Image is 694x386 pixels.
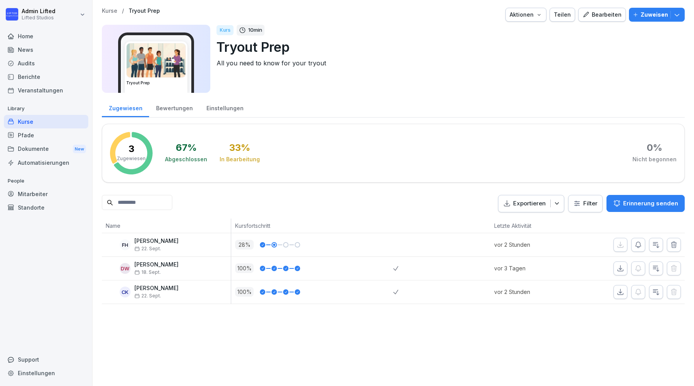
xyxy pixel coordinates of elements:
div: Dokumente [4,142,88,156]
p: vor 3 Tagen [494,264,571,272]
div: 33 % [229,143,250,152]
button: Exportieren [498,195,564,212]
p: 100 % [235,263,254,273]
p: Zuweisen [641,10,668,19]
a: Zugewiesen [102,97,149,117]
span: 22. Sept. [134,246,161,251]
a: Pfade [4,128,88,142]
a: Automatisierungen [4,156,88,169]
div: Bearbeiten [582,10,622,19]
a: Kurse [102,8,117,14]
a: Einstellungen [4,366,88,380]
div: Kurs [216,25,234,35]
p: All you need to know for your tryout [216,58,679,68]
a: Standorte [4,201,88,214]
button: Teilen [550,8,575,22]
h3: Tryout Prep [126,80,186,86]
div: Teilen [554,10,571,19]
a: Audits [4,56,88,70]
a: Veranstaltungen [4,84,88,97]
a: News [4,43,88,56]
p: Library [4,102,88,115]
p: Admin Lifted [22,8,55,15]
a: Mitarbeiter [4,187,88,201]
button: Aktionen [505,8,546,22]
div: DW [120,263,131,274]
p: 3 [129,144,134,154]
div: Aktionen [510,10,542,19]
a: Kurse [4,115,88,128]
button: Bearbeiten [578,8,626,22]
a: Bewertungen [149,97,199,117]
p: Exportieren [513,199,546,208]
p: Name [106,222,227,230]
p: 28 % [235,240,254,249]
div: CK [120,287,131,297]
a: DokumenteNew [4,142,88,156]
p: 10 min [248,26,262,34]
p: 100 % [235,287,254,297]
a: Home [4,29,88,43]
span: 18. Sept. [134,270,161,275]
p: vor 2 Stunden [494,288,571,296]
p: [PERSON_NAME] [134,261,179,268]
p: [PERSON_NAME] [134,285,179,292]
a: Tryout Prep [129,8,160,14]
p: Lifted Studios [22,15,55,20]
p: vor 2 Stunden [494,241,571,249]
div: FH [120,239,131,250]
button: Erinnerung senden [606,195,685,212]
div: Abgeschlossen [165,155,207,163]
span: 22. Sept. [134,293,161,299]
div: New [73,145,86,154]
a: Berichte [4,70,88,84]
p: [PERSON_NAME] [134,238,179,244]
button: Zuweisen [629,8,685,22]
img: v6sdlusxf7s9a3nlk1gdefi0.png [127,43,186,77]
button: Filter [569,195,602,212]
p: People [4,175,88,187]
a: Einstellungen [199,97,250,117]
p: Zugewiesen [117,155,146,162]
p: Tryout Prep [216,37,679,57]
div: Filter [573,200,598,207]
div: Nicht begonnen [632,155,677,163]
div: Support [4,353,88,366]
div: 0 % [647,143,662,152]
div: In Bearbeitung [220,155,260,163]
p: Letzte Aktivität [494,222,567,230]
p: Erinnerung senden [623,199,678,208]
div: 67 % [176,143,197,152]
p: / [122,8,124,14]
p: Kursfortschritt [235,222,389,230]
